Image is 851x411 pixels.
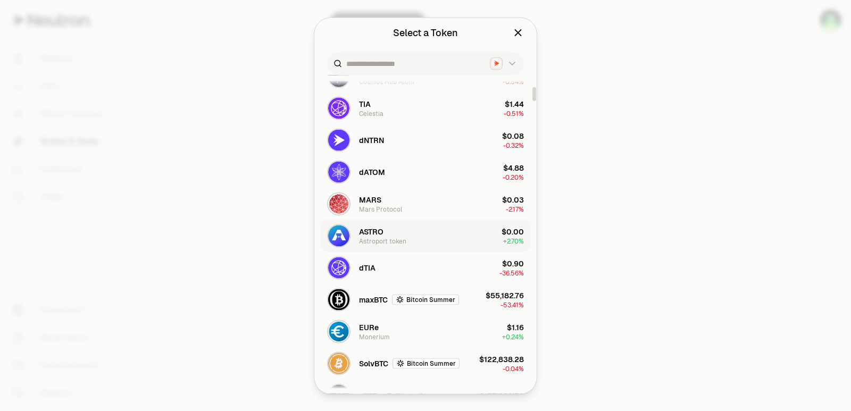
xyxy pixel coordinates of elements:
img: eBTC Logo [328,384,349,406]
button: Close [512,25,524,40]
button: maxBTC LogomaxBTCBitcoin Summer$55,182.76-53.41% [321,283,530,315]
div: $1.16 [507,322,524,332]
span: -0.04% [503,364,524,373]
button: EURe LogoEUReMonerium$1.16+0.24% [321,315,530,347]
span: dATOM [359,166,385,177]
span: -53.41% [500,300,524,309]
div: $122,838.28 [479,354,524,364]
div: Monerium [359,332,390,341]
img: EURe Logo [328,321,349,342]
span: SolvBTC [359,358,388,368]
div: $1.44 [505,98,524,109]
div: $122,838.28 [479,385,524,396]
div: Astroport token [359,237,406,245]
button: MARS LogoMARSMars Protocol$0.03-2.17% [321,188,530,220]
img: TIA Logo [328,97,349,119]
div: $0.08 [502,130,524,141]
img: Neutron Logo [491,58,502,69]
button: ASTRO LogoASTROAstroport token$0.00+2.70% [321,220,530,251]
img: ASTRO Logo [328,225,349,246]
span: TIA [359,98,371,109]
button: dNTRN LogodNTRN$0.08-0.32% [321,124,530,156]
img: dNTRN Logo [328,129,349,150]
span: -0.32% [503,141,524,149]
img: SolvBTC Logo [328,353,349,374]
img: dATOM Logo [328,161,349,182]
img: maxBTC Logo [328,289,349,310]
div: $0.90 [502,258,524,269]
div: $4.88 [503,162,524,173]
span: -2.17% [506,205,524,213]
span: + 0.24% [502,332,524,341]
button: dTIA LogodTIA$0.90-36.56% [321,251,530,283]
button: Bitcoin Summer [381,390,448,400]
div: $55,182.76 [486,290,524,300]
span: -0.54% [503,77,524,86]
div: Mars Protocol [359,205,402,213]
button: Neutron LogoNeutron Logo [490,57,518,70]
span: MARS [359,194,381,205]
div: $0.03 [502,194,524,205]
span: eBTC [359,390,377,400]
span: -36.56% [499,269,524,277]
div: Select a Token [393,25,458,40]
button: ATOM LogoATOMCosmos Hub Atom$4.04-0.54% [321,60,530,92]
span: -0.20% [503,173,524,181]
button: dATOM LogodATOM$4.88-0.20% [321,156,530,188]
button: Bitcoin Summer [393,358,460,368]
button: Bitcoin Summer [392,294,459,305]
div: $0.00 [502,226,524,237]
span: maxBTC [359,294,388,305]
img: dTIA Logo [328,257,349,278]
span: dNTRN [359,135,384,145]
span: ASTRO [359,226,383,237]
span: EURe [359,322,379,332]
img: ATOM Logo [328,65,349,87]
span: -0.51% [504,109,524,118]
span: dTIA [359,262,376,273]
img: MARS Logo [328,193,349,214]
button: eBTC LogoeBTCBitcoin Summer$122,838.28 [321,379,530,411]
button: TIA LogoTIACelestia$1.44-0.51% [321,92,530,124]
button: SolvBTC LogoSolvBTCBitcoin Summer$122,838.28-0.04% [321,347,530,379]
div: Cosmos Hub Atom [359,77,414,86]
span: + 2.70% [503,237,524,245]
div: Celestia [359,109,383,118]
